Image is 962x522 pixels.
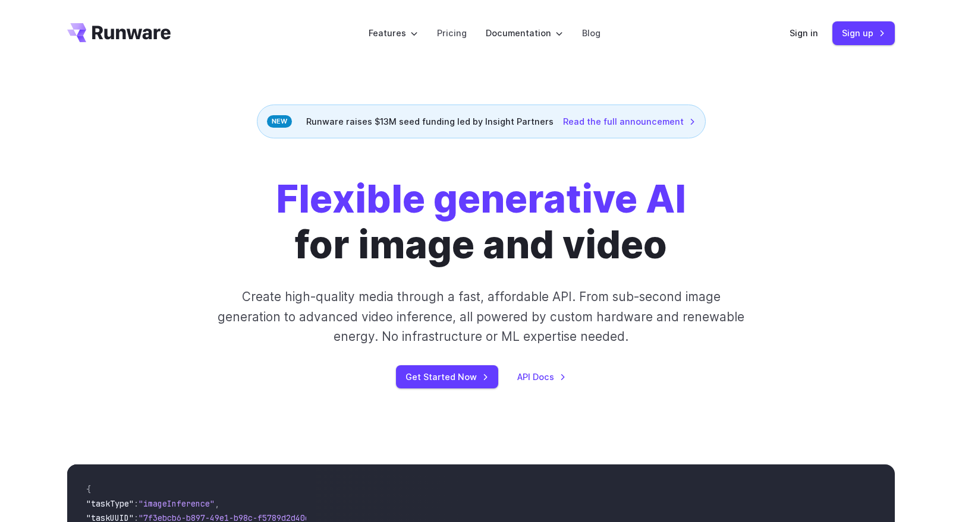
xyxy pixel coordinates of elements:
span: { [86,484,91,495]
label: Documentation [486,26,563,40]
span: "taskType" [86,498,134,509]
p: Create high-quality media through a fast, affordable API. From sub-second image generation to adv... [216,287,746,346]
span: , [215,498,219,509]
span: : [134,498,139,509]
strong: Flexible generative AI [276,176,686,222]
h1: for image and video [276,176,686,268]
a: Sign up [832,21,895,45]
a: API Docs [517,370,566,384]
label: Features [369,26,418,40]
span: "imageInference" [139,498,215,509]
a: Pricing [437,26,467,40]
a: Read the full announcement [563,115,696,128]
div: Runware raises $13M seed funding led by Insight Partners [257,105,706,138]
a: Get Started Now [396,365,498,388]
a: Sign in [790,26,818,40]
a: Go to / [67,23,171,42]
a: Blog [582,26,601,40]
